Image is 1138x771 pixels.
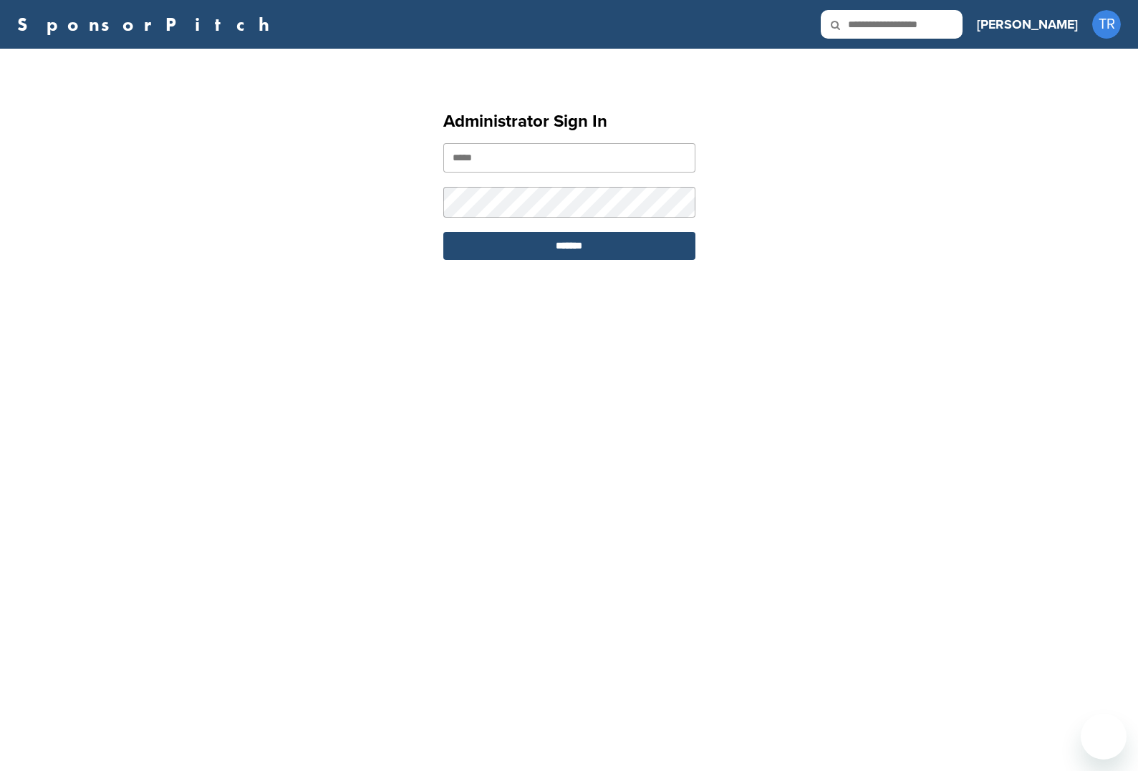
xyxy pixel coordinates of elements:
[977,9,1078,40] a: [PERSON_NAME]
[1092,10,1121,39] span: TR
[977,14,1078,34] h3: [PERSON_NAME]
[17,15,279,34] a: SponsorPitch
[1081,714,1127,760] iframe: Button to launch messaging window
[443,109,695,135] h1: Administrator Sign In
